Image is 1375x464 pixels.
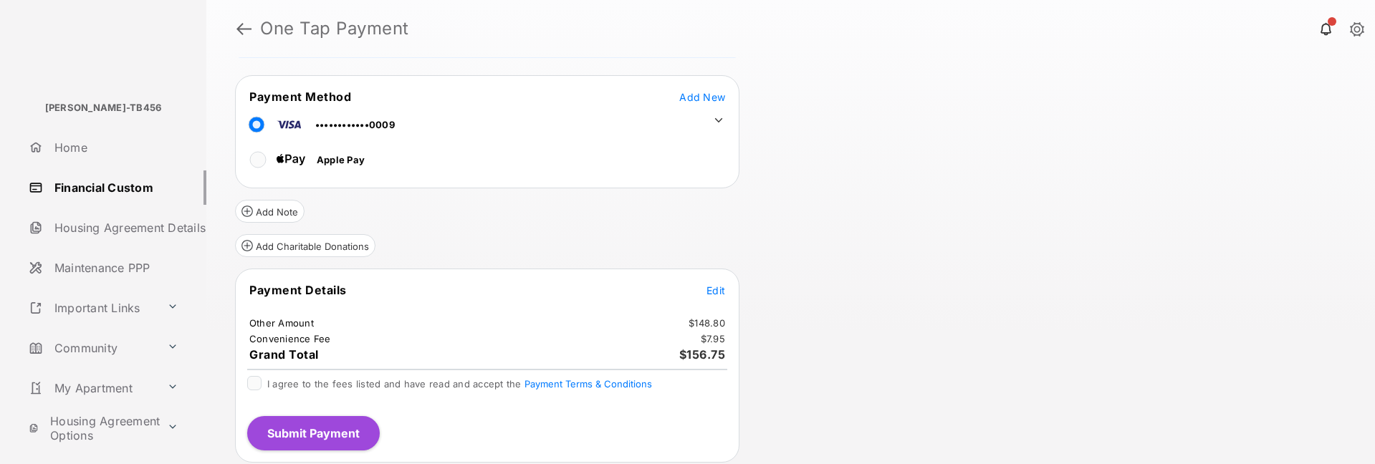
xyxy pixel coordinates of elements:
td: $148.80 [688,316,726,329]
span: Payment Method [249,90,351,104]
button: I agree to the fees listed and have read and accept the [524,378,652,390]
span: Payment Details [249,283,347,297]
button: Submit Payment [247,416,380,450]
span: ••••••••••••0009 [315,119,395,130]
a: My Apartment [23,371,161,405]
a: Community [23,331,161,365]
a: Housing Agreement Options [23,411,161,445]
td: $7.95 [700,332,726,345]
strong: One Tap Payment [260,20,409,37]
span: Apple Pay [317,154,365,165]
a: Financial Custom [23,170,206,205]
p: [PERSON_NAME]-TB456 [45,101,162,115]
span: Grand Total [249,347,319,362]
td: Convenience Fee [249,332,332,345]
a: Housing Agreement Details [23,211,206,245]
button: Edit [706,283,725,297]
span: Add New [679,91,725,103]
a: Maintenance PPP [23,251,206,285]
span: I agree to the fees listed and have read and accept the [267,378,652,390]
span: Edit [706,284,725,296]
button: Add Note [235,200,305,223]
span: $156.75 [679,347,726,362]
button: Add New [679,90,725,104]
button: Add Charitable Donations [235,234,375,257]
a: Important Links [23,291,161,325]
td: Other Amount [249,316,315,329]
a: Home [23,130,206,165]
